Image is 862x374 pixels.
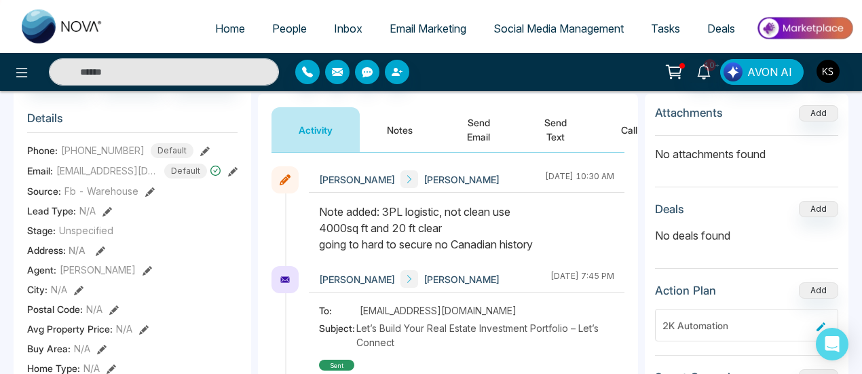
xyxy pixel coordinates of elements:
[27,184,61,198] span: Source:
[799,107,838,118] span: Add
[424,172,500,187] span: [PERSON_NAME]
[517,107,594,152] button: Send Text
[164,164,207,179] span: Default
[319,272,395,286] span: [PERSON_NAME]
[27,322,113,336] span: Avg Property Price :
[799,282,838,299] button: Add
[334,22,362,35] span: Inbox
[545,170,614,188] div: [DATE] 10:30 AM
[360,107,440,152] button: Notes
[816,328,848,360] div: Open Intercom Messenger
[356,321,614,350] span: Let’s Build Your Real Estate Investment Portfolio – Let’s Connect
[22,10,103,43] img: Nova CRM Logo
[69,244,86,256] span: N/A
[319,303,360,318] span: To:
[27,111,238,132] h3: Details
[724,62,743,81] img: Lead Flow
[202,16,259,41] a: Home
[27,243,86,257] span: Address:
[319,321,356,350] span: Subject:
[86,302,102,316] span: N/A
[27,204,76,218] span: Lead Type:
[424,272,500,286] span: [PERSON_NAME]
[27,302,83,316] span: Postal Code :
[440,107,517,152] button: Send Email
[594,107,664,152] button: Call
[694,16,749,41] a: Deals
[272,22,307,35] span: People
[215,22,245,35] span: Home
[27,341,71,356] span: Buy Area :
[655,227,838,244] p: No deals found
[59,223,113,238] span: Unspecified
[688,59,720,83] a: 10+
[116,322,132,336] span: N/A
[662,318,811,333] div: 2K Automation
[259,16,320,41] a: People
[376,16,480,41] a: Email Marketing
[27,143,58,157] span: Phone:
[51,282,67,297] span: N/A
[61,143,145,157] span: [PHONE_NUMBER]
[755,13,854,43] img: Market-place.gif
[480,16,637,41] a: Social Media Management
[64,184,138,198] span: Fb - Warehouse
[27,164,53,178] span: Email:
[319,360,354,371] div: sent
[799,105,838,121] button: Add
[655,106,723,119] h3: Attachments
[319,172,395,187] span: [PERSON_NAME]
[493,22,624,35] span: Social Media Management
[74,341,90,356] span: N/A
[151,143,193,158] span: Default
[360,303,517,318] span: [EMAIL_ADDRESS][DOMAIN_NAME]
[271,107,360,152] button: Activity
[799,201,838,217] button: Add
[637,16,694,41] a: Tasks
[390,22,466,35] span: Email Marketing
[79,204,96,218] span: N/A
[56,164,158,178] span: [EMAIL_ADDRESS][DOMAIN_NAME]
[747,64,792,80] span: AVON AI
[720,59,804,85] button: AVON AI
[655,284,716,297] h3: Action Plan
[655,202,684,216] h3: Deals
[320,16,376,41] a: Inbox
[550,270,614,288] div: [DATE] 7:45 PM
[27,263,56,277] span: Agent:
[60,263,136,277] span: [PERSON_NAME]
[707,22,735,35] span: Deals
[651,22,680,35] span: Tasks
[817,60,840,83] img: User Avatar
[27,223,56,238] span: Stage:
[704,59,716,71] span: 10+
[655,136,838,162] p: No attachments found
[27,282,48,297] span: City :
